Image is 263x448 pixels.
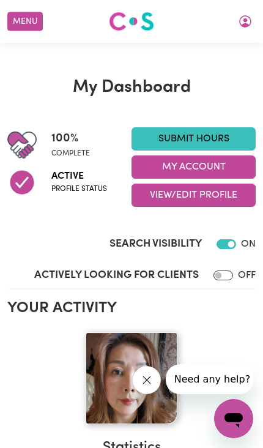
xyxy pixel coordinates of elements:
[166,364,253,394] iframe: 来自公司的消息
[7,299,256,318] h2: Your activity
[51,148,90,159] span: complete
[51,130,100,160] div: Profile completeness: 100%
[86,332,177,424] img: Your profile picture
[109,7,154,35] a: Careseekers logo
[109,10,154,32] img: Careseekers logo
[7,12,43,31] button: Menu
[214,399,253,438] iframe: 启动消息传送窗口的按钮
[34,267,199,283] label: Actively Looking for Clients
[51,169,107,184] span: Active
[109,236,202,252] label: Search Visibility
[7,77,256,98] h1: My Dashboard
[131,184,256,207] button: View/Edit Profile
[51,130,90,148] span: 100 %
[232,11,258,32] button: My Account
[133,366,161,394] iframe: 关闭消息
[131,127,256,151] a: Submit Hours
[51,184,107,195] span: Profile status
[238,271,256,280] span: OFF
[131,155,256,179] button: My Account
[241,239,256,249] span: ON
